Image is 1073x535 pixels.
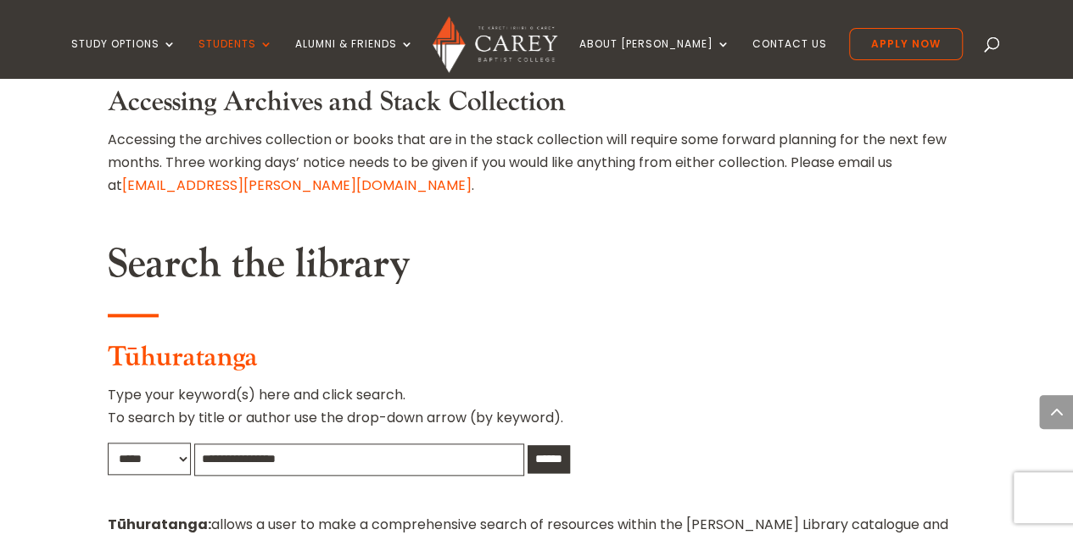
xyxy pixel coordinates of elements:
h2: Search the library [108,240,966,298]
p: Accessing the archives collection or books that are in the stack collection will require some for... [108,128,966,198]
strong: Tūhuratanga: [108,515,211,534]
a: Apply Now [849,28,963,60]
a: Contact Us [752,38,827,78]
h3: Tūhuratanga [108,342,966,382]
p: Type your keyword(s) here and click search. To search by title or author use the drop-down arrow ... [108,383,966,443]
a: Alumni & Friends [295,38,414,78]
a: [EMAIL_ADDRESS][PERSON_NAME][DOMAIN_NAME] [122,176,472,195]
a: Study Options [71,38,176,78]
a: Students [198,38,273,78]
img: Carey Baptist College [433,16,557,73]
h3: Accessing Archives and Stack Collection [108,86,966,127]
a: About [PERSON_NAME] [579,38,730,78]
